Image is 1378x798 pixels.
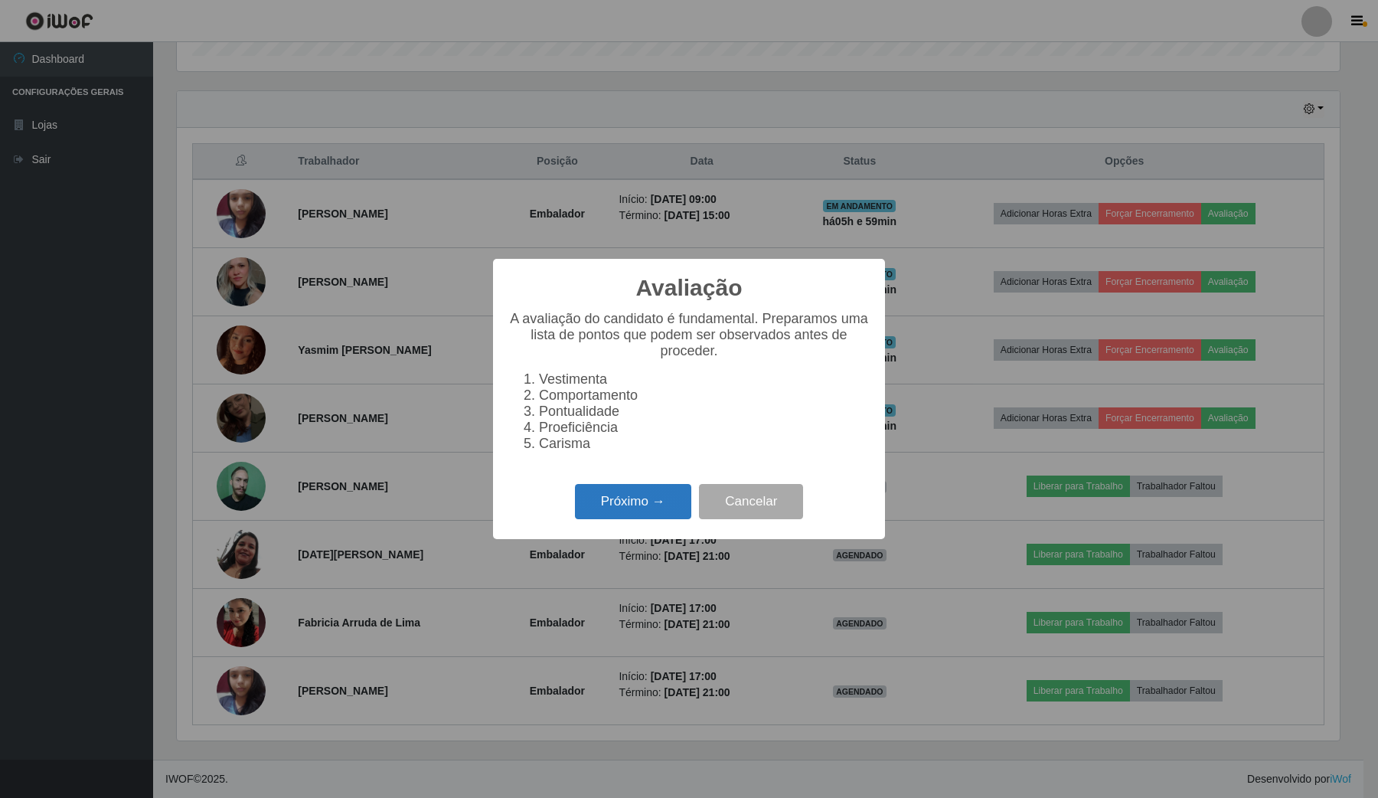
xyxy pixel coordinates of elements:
[636,274,743,302] h2: Avaliação
[539,388,870,404] li: Comportamento
[575,484,691,520] button: Próximo →
[508,311,870,359] p: A avaliação do candidato é fundamental. Preparamos uma lista de pontos que podem ser observados a...
[539,371,870,388] li: Vestimenta
[539,436,870,452] li: Carisma
[539,404,870,420] li: Pontualidade
[699,484,803,520] button: Cancelar
[539,420,870,436] li: Proeficiência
